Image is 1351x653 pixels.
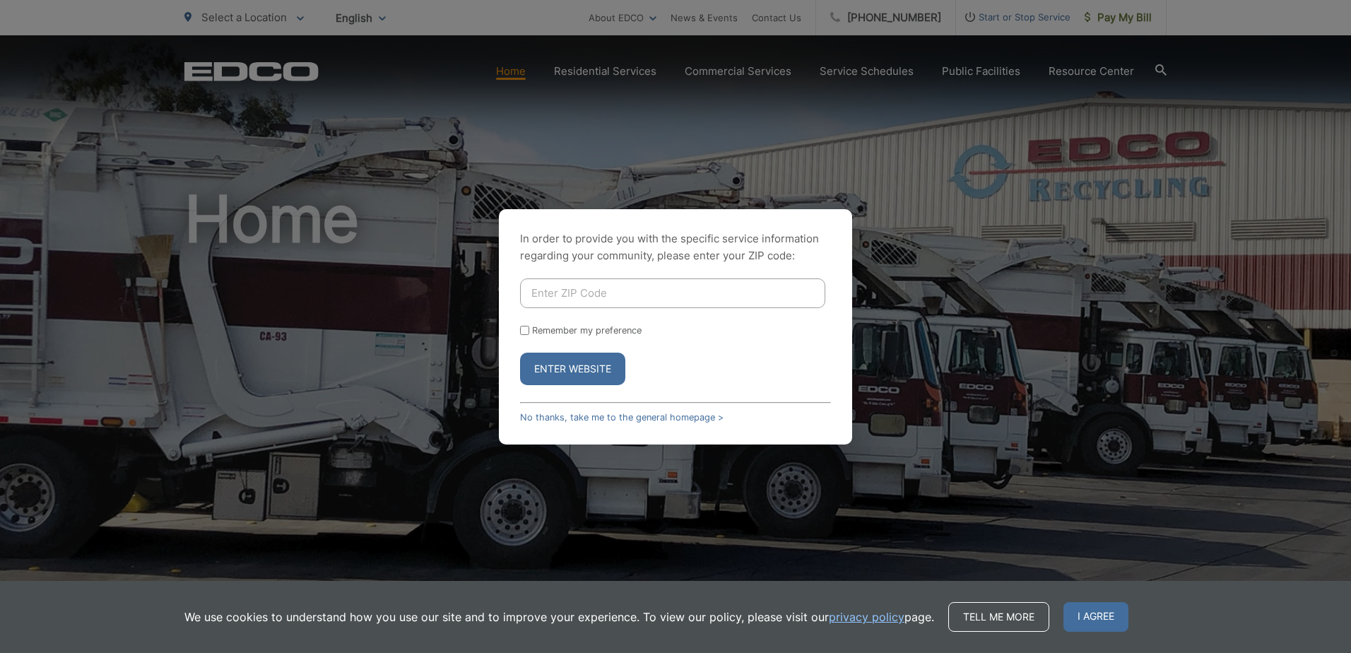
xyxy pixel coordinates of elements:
a: No thanks, take me to the general homepage > [520,412,724,423]
a: privacy policy [829,608,904,625]
a: Tell me more [948,602,1049,632]
p: In order to provide you with the specific service information regarding your community, please en... [520,230,831,264]
label: Remember my preference [532,325,642,336]
p: We use cookies to understand how you use our site and to improve your experience. To view our pol... [184,608,934,625]
span: I agree [1063,602,1128,632]
input: Enter ZIP Code [520,278,825,308]
button: Enter Website [520,353,625,385]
